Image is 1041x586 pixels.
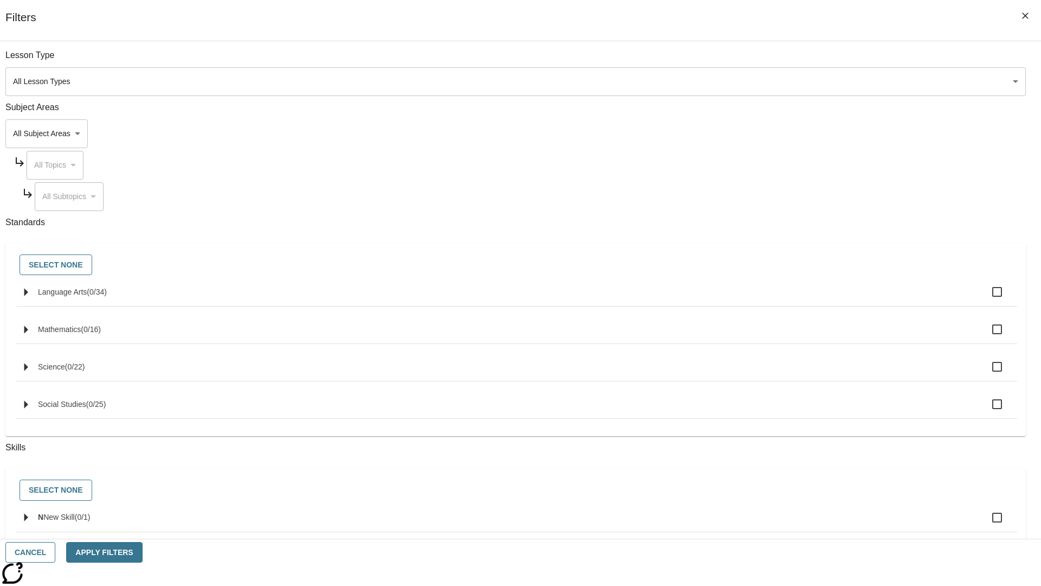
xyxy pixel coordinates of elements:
[5,67,1026,96] div: Select a lesson type
[5,442,1026,454] p: Skills
[86,400,106,409] span: 0 standards selected/25 standards in group
[35,182,104,211] div: Select a Subject Area
[87,288,107,296] span: 0 standards selected/34 standards in group
[38,400,86,409] span: Social Studies
[14,252,1017,278] div: Select standards
[14,477,1017,504] div: Select skills
[20,480,92,501] button: Select None
[65,362,85,371] span: 0 standards selected/22 standards in group
[5,49,1026,62] p: Lesson Type
[5,542,55,563] button: Cancel
[20,254,92,276] button: Select None
[38,325,81,334] span: Mathematics
[38,288,87,296] span: Language Arts
[16,278,1017,428] ul: Select standards
[75,513,91,521] span: 0 skills selected/1 skills in group
[1014,4,1037,27] button: Close Filters side menu
[5,216,1026,229] p: Standards
[38,513,43,521] span: N
[5,11,36,41] h1: Filters
[43,513,75,521] span: New Skill
[5,101,1026,114] p: Subject Areas
[27,151,83,180] div: Select a Subject Area
[81,325,101,334] span: 0 standards selected/16 standards in group
[38,362,65,371] span: Science
[66,542,142,563] button: Apply Filters
[5,119,88,148] div: Select a Subject Area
